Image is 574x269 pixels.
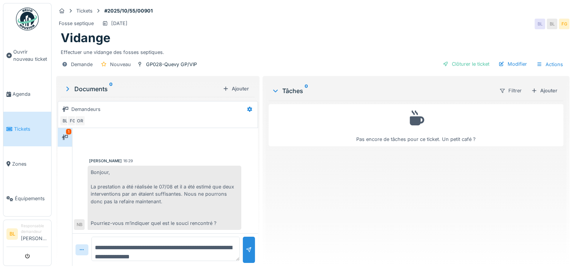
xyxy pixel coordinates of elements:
div: Nouveau [110,61,131,68]
div: Demandeurs [71,106,101,113]
div: Pas encore de tâches pour ce ticket. Un petit café ? [274,108,558,143]
div: BL [60,116,70,126]
img: Badge_color-CXgf-gQk.svg [16,8,39,30]
span: Zones [12,160,48,168]
div: Modifier [495,59,530,69]
div: Fosse septique [59,20,94,27]
div: Tickets [76,7,93,14]
span: Agenda [13,90,48,98]
span: Ouvrir nouveau ticket [13,48,48,63]
a: Ouvrir nouveau ticket [3,35,51,77]
div: Clôturer le ticket [440,59,492,69]
div: [DATE] [111,20,127,27]
div: Documents [64,84,220,93]
sup: 0 [305,86,308,95]
a: BL Responsable demandeur[PERSON_NAME] [6,223,48,247]
div: FG [67,116,78,126]
div: BL [547,19,557,29]
div: 1 [66,129,71,134]
li: BL [6,228,18,240]
div: OR [75,116,85,126]
div: FG [559,19,569,29]
a: Agenda [3,77,51,112]
div: Demande [71,61,93,68]
div: Actions [533,59,566,70]
div: Effectuer une vidange des fosses septiques. [61,46,565,56]
span: Équipements [15,195,48,202]
a: Zones [3,146,51,181]
li: [PERSON_NAME] [21,223,48,245]
div: Responsable demandeur [21,223,48,235]
div: BL [535,19,545,29]
div: Filtrer [496,85,525,96]
div: NB [74,219,85,230]
div: Ajouter [528,85,560,96]
h1: Vidange [61,31,110,45]
div: Ajouter [220,84,252,94]
div: 16:29 [123,158,133,164]
div: Tâches [272,86,493,95]
a: Équipements [3,181,51,216]
a: Tickets [3,112,51,147]
sup: 0 [109,84,113,93]
span: Tickets [14,125,48,133]
div: GP028-Quevy GP/VIP [146,61,197,68]
div: Bonjour, La prestation a été réalisée le 07/08 et il a été estimé que deux interventions par an é... [88,166,241,230]
div: [PERSON_NAME] [89,158,122,164]
strong: #2025/10/55/00901 [101,7,156,14]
